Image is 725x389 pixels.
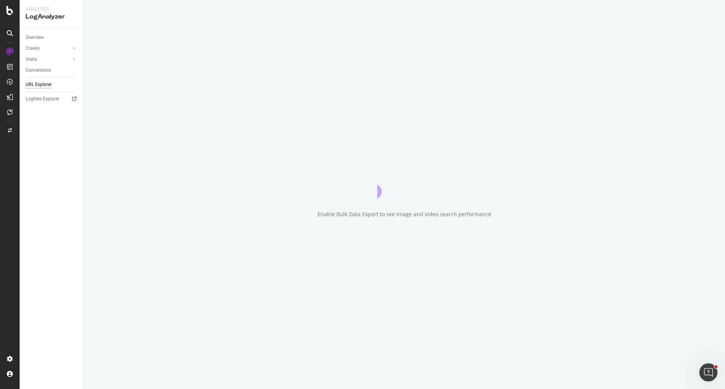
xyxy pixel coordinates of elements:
[26,12,77,21] div: LogAnalyzer
[699,363,717,381] iframe: Intercom live chat
[26,34,44,42] div: Overview
[377,171,432,198] div: animation
[318,211,491,218] div: Enable Bulk Data Export to see image and video search performance
[26,95,78,103] a: Logfiles Explorer
[26,81,78,89] a: URL Explorer
[26,66,51,74] div: Conversions
[26,45,71,52] a: Crawls
[26,55,37,63] div: Visits
[26,6,77,12] div: Analytics
[26,45,40,52] div: Crawls
[26,55,71,63] a: Visits
[26,66,78,74] a: Conversions
[26,81,52,89] div: URL Explorer
[26,34,78,42] a: Overview
[26,95,59,103] div: Logfiles Explorer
